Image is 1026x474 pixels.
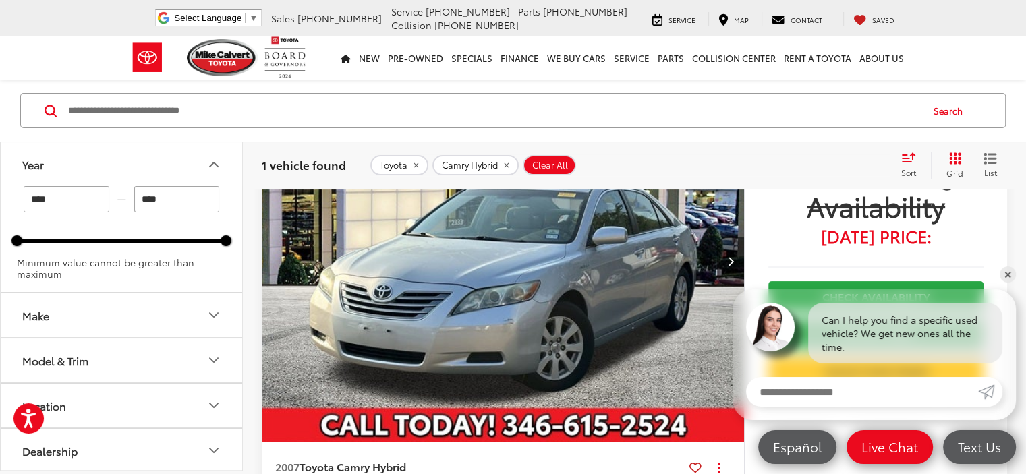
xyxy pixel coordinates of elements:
a: Specials [447,36,496,80]
span: Service [391,5,423,18]
a: Submit [978,377,1002,407]
a: Español [758,430,836,464]
a: 2007Toyota Camry Hybrid [275,459,684,474]
a: Text Us [943,430,1016,464]
span: 2007 [275,458,300,474]
span: ▼ [249,13,258,23]
button: MakeMake [1,293,244,337]
div: Model & Trim [206,352,222,368]
input: minimum [24,186,109,212]
a: New [355,36,384,80]
a: Check Availability [768,281,984,312]
button: DealershipDealership [1,429,244,473]
div: Dealership [22,444,78,457]
span: dropdown dots [717,462,720,473]
span: Text Us [951,438,1008,455]
a: Finance [496,36,543,80]
span: Grid [946,167,963,179]
span: Toyota Camry Hybrid [300,458,406,474]
span: Contact [791,15,822,25]
span: ​ [245,13,246,23]
div: Can I help you find a specific used vehicle? We get new ones all the time. [808,303,1002,363]
a: Pre-Owned [384,36,447,80]
button: remove Toyota [370,155,428,175]
div: Minimum value cannot be greater than maximum [17,257,226,280]
button: remove Camry%20Hybrid [432,155,519,175]
span: 1 vehicle found [262,156,346,173]
a: Rent a Toyota [780,36,855,80]
div: Year [22,158,44,171]
button: LocationLocation [1,384,244,427]
a: Service [642,12,706,26]
span: Call for Pricing & Availability [768,155,984,223]
span: [PHONE_NUMBER] [434,18,519,32]
span: [PHONE_NUMBER] [543,5,627,18]
span: [PHONE_NUMBER] [297,11,382,25]
a: Service [610,36,654,80]
button: List View [973,152,1007,179]
input: Search by Make, Model, or Keyword [67,94,921,127]
span: Service [668,15,695,25]
input: Enter your message [746,377,978,407]
button: Select sort value [894,152,931,179]
button: YearYear [1,142,244,186]
span: Español [766,438,828,455]
span: Clear All [532,160,568,171]
div: Make [206,307,222,323]
button: Search [921,94,982,127]
img: Toyota [122,36,173,80]
span: Collision [391,18,432,32]
span: Sales [271,11,295,25]
div: Model & Trim [22,354,88,367]
button: Grid View [931,152,973,179]
div: Make [22,309,49,322]
a: Contact [762,12,832,26]
a: Map [708,12,759,26]
span: Map [734,15,749,25]
div: Dealership [206,442,222,458]
span: Saved [872,15,894,25]
span: Parts [518,5,540,18]
span: [PHONE_NUMBER] [426,5,510,18]
span: Live Chat [855,438,925,455]
a: 2007 Toyota Camry Hybrid Base2007 Toyota Camry Hybrid Base2007 Toyota Camry Hybrid Base2007 Toyot... [261,80,745,442]
img: Agent profile photo [746,303,795,351]
a: Select Language​ [174,13,258,23]
span: Select Language [174,13,241,23]
a: About Us [855,36,908,80]
button: Next image [717,237,744,285]
a: Live Chat [847,430,933,464]
button: Clear All [523,155,576,175]
button: Model & TrimModel & Trim [1,338,244,382]
a: My Saved Vehicles [843,12,905,26]
a: Home [337,36,355,80]
div: Location [206,397,222,413]
span: — [113,194,130,205]
span: Toyota [380,160,407,171]
span: List [984,167,997,178]
a: Collision Center [688,36,780,80]
a: Parts [654,36,688,80]
div: Year [206,156,222,173]
div: Location [22,399,66,412]
a: WE BUY CARS [543,36,610,80]
img: Mike Calvert Toyota [187,39,258,76]
span: Camry Hybrid [442,160,498,171]
img: 2007 Toyota Camry Hybrid Base [261,80,745,442]
input: maximum [134,186,220,212]
span: Sort [901,167,916,178]
div: 2007 Toyota Camry Hybrid Base 0 [261,80,745,442]
span: [DATE] Price: [768,229,984,243]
